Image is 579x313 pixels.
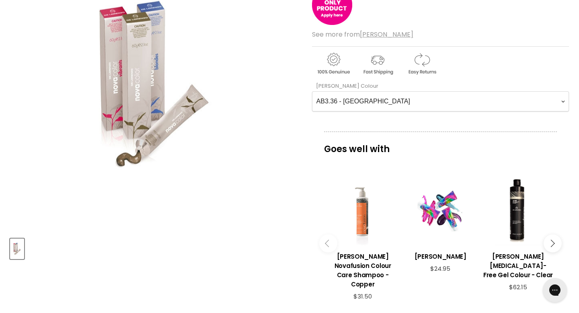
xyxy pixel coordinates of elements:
p: Goes well with [324,132,557,158]
iframe: Gorgias live chat messenger [539,275,571,305]
span: See more from [312,30,413,39]
span: $31.50 [353,292,372,301]
img: genuine.gif [312,51,355,76]
a: [PERSON_NAME] [360,30,413,39]
a: View product:De Lorenzo Novatone Ammonia-Free Gel Colour - Clear [483,246,553,284]
div: Product thumbnails [9,236,299,259]
a: View product:De Lorenzo Novasemi [406,246,475,265]
h3: [PERSON_NAME] Novafusion Colour Care Shampoo - Copper [328,252,398,289]
label: [PERSON_NAME] Colour [312,82,378,90]
h3: [PERSON_NAME] [MEDICAL_DATA]-Free Gel Colour - Clear [483,252,553,280]
img: shipping.gif [356,51,399,76]
img: returns.gif [400,51,443,76]
button: De Lorenzo Nova Colour [10,239,24,259]
h3: [PERSON_NAME] [406,252,475,261]
a: View product:De Lorenzo Novafusion Colour Care Shampoo - Copper [328,246,398,293]
span: $24.95 [430,264,450,273]
img: De Lorenzo Nova Colour [11,239,23,258]
span: $62.15 [509,283,527,291]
